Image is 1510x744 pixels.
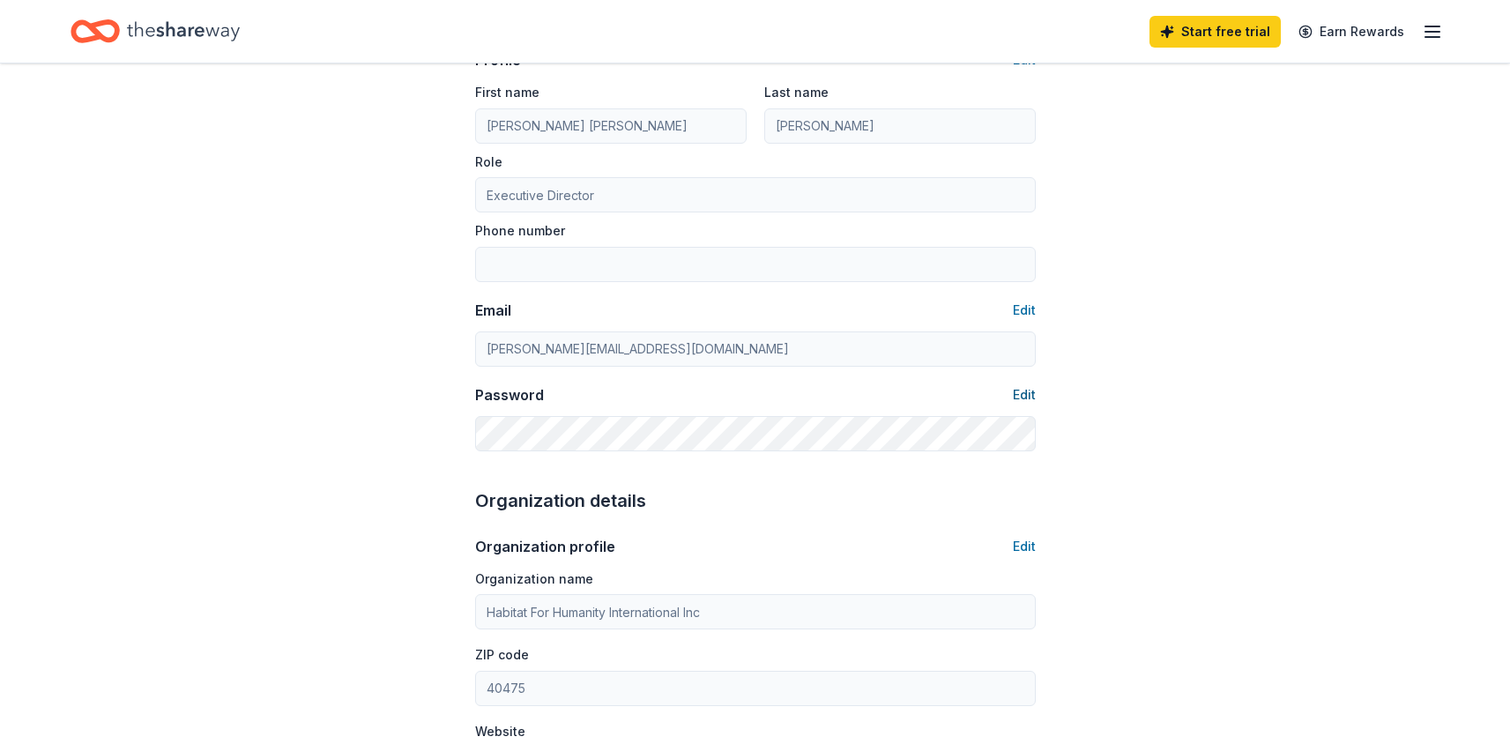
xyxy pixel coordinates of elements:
[475,222,565,240] label: Phone number
[475,671,1036,706] input: 12345 (U.S. only)
[475,487,1036,515] div: Organization details
[475,536,615,557] div: Organization profile
[475,300,511,321] div: Email
[475,84,539,101] label: First name
[475,384,544,405] div: Password
[1149,16,1281,48] a: Start free trial
[764,84,829,101] label: Last name
[475,570,593,588] label: Organization name
[1013,384,1036,405] button: Edit
[1013,536,1036,557] button: Edit
[1013,300,1036,321] button: Edit
[71,11,240,52] a: Home
[475,723,525,740] label: Website
[475,153,502,171] label: Role
[475,646,529,664] label: ZIP code
[1288,16,1415,48] a: Earn Rewards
